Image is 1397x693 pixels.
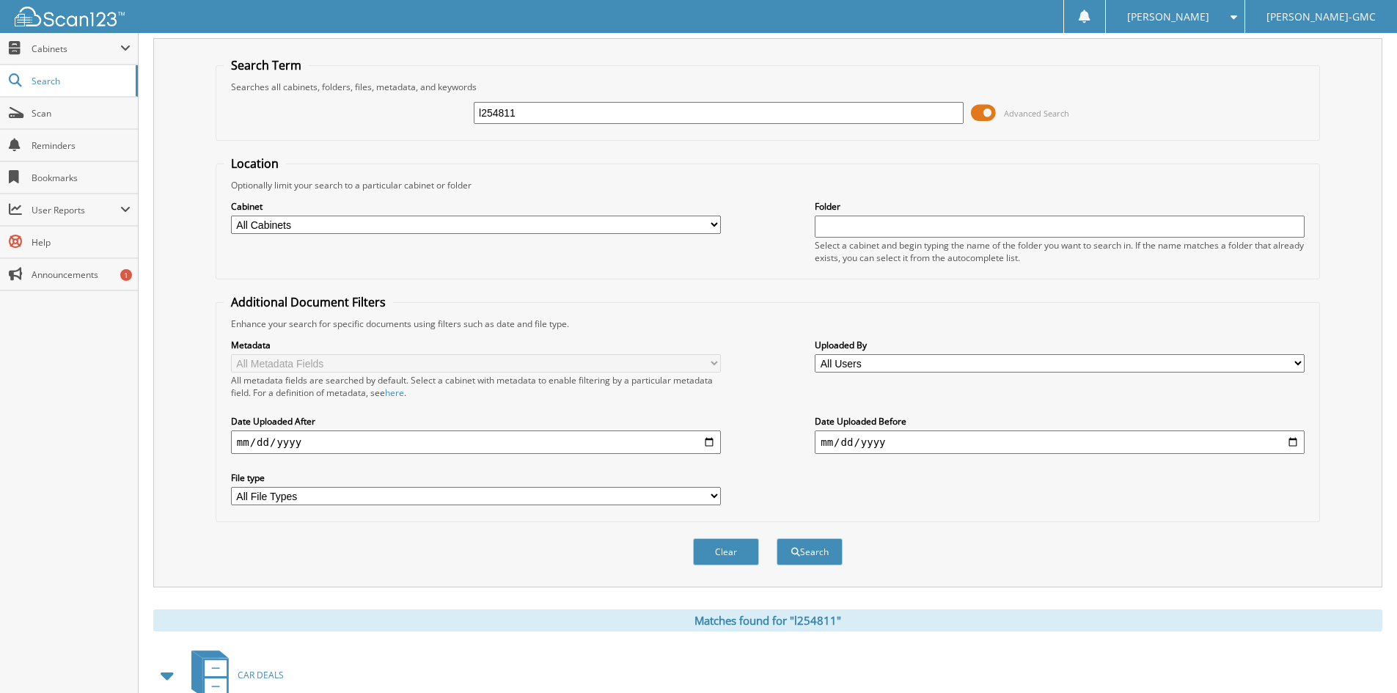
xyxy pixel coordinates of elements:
span: Cabinets [32,43,120,55]
span: User Reports [32,204,120,216]
legend: Location [224,155,286,172]
span: Help [32,236,131,249]
div: Optionally limit your search to a particular cabinet or folder [224,179,1312,191]
span: Advanced Search [1004,108,1069,119]
div: Select a cabinet and begin typing the name of the folder you want to search in. If the name match... [815,239,1305,264]
legend: Search Term [224,57,309,73]
div: All metadata fields are searched by default. Select a cabinet with metadata to enable filtering b... [231,374,721,399]
legend: Additional Document Filters [224,294,393,310]
label: Folder [815,200,1305,213]
input: end [815,430,1305,454]
span: Bookmarks [32,172,131,184]
label: Cabinet [231,200,721,213]
a: here [385,386,404,399]
div: Matches found for "l254811" [153,609,1382,631]
label: Uploaded By [815,339,1305,351]
button: Search [777,538,843,565]
label: Date Uploaded Before [815,415,1305,428]
label: Metadata [231,339,721,351]
input: start [231,430,721,454]
span: Scan [32,107,131,120]
label: Date Uploaded After [231,415,721,428]
span: [PERSON_NAME] [1127,12,1209,21]
span: Search [32,75,128,87]
span: Announcements [32,268,131,281]
div: 1 [120,269,132,281]
span: Reminders [32,139,131,152]
span: [PERSON_NAME]-GMC [1266,12,1376,21]
div: Enhance your search for specific documents using filters such as date and file type. [224,318,1312,330]
img: scan123-logo-white.svg [15,7,125,26]
button: Clear [693,538,759,565]
label: File type [231,472,721,484]
div: Searches all cabinets, folders, files, metadata, and keywords [224,81,1312,93]
span: CAR DEALS [238,669,284,681]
